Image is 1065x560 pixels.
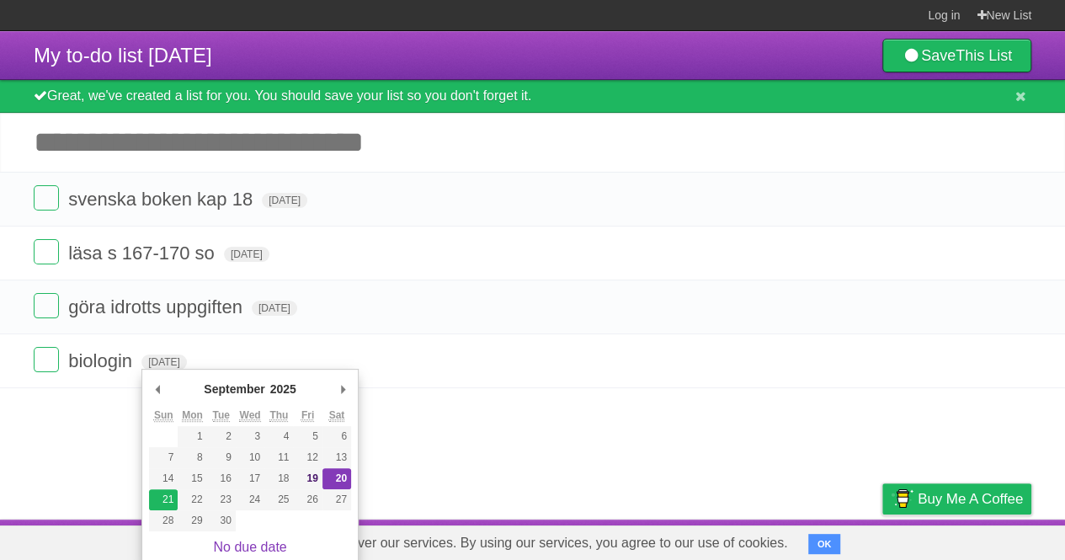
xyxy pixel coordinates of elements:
[334,376,351,402] button: Next Month
[322,447,351,468] button: 13
[178,426,206,447] button: 1
[68,350,136,371] span: biologin
[149,468,178,489] button: 14
[322,426,351,447] button: 6
[293,426,322,447] button: 5
[236,468,264,489] button: 17
[34,185,59,211] label: Done
[293,468,322,489] button: 19
[808,534,841,554] button: OK
[182,409,203,422] abbr: Monday
[925,524,1031,556] a: Suggest a feature
[658,524,694,556] a: About
[213,409,230,422] abbr: Tuesday
[154,409,173,422] abbr: Sunday
[207,510,236,531] button: 30
[149,376,166,402] button: Previous Month
[882,39,1031,72] a: SaveThis List
[293,447,322,468] button: 12
[141,355,187,370] span: [DATE]
[178,447,206,468] button: 8
[178,489,206,510] button: 22
[34,239,59,264] label: Done
[803,524,840,556] a: Terms
[207,426,236,447] button: 2
[860,524,904,556] a: Privacy
[221,526,805,560] span: Cookies help us deliver our services. By using our services, you agree to our use of cookies.
[956,47,1012,64] b: This List
[252,301,297,316] span: [DATE]
[714,524,782,556] a: Developers
[264,447,293,468] button: 11
[149,510,178,531] button: 28
[268,376,299,402] div: 2025
[301,409,314,422] abbr: Friday
[264,489,293,510] button: 25
[236,447,264,468] button: 10
[322,489,351,510] button: 27
[329,409,345,422] abbr: Saturday
[213,540,286,554] a: No due date
[236,489,264,510] button: 24
[201,376,267,402] div: September
[269,409,288,422] abbr: Thursday
[149,489,178,510] button: 21
[882,483,1031,515] a: Buy me a coffee
[68,243,219,264] span: läsa s 167-170 so
[207,447,236,468] button: 9
[322,468,351,489] button: 20
[34,347,59,372] label: Done
[207,468,236,489] button: 16
[236,426,264,447] button: 3
[68,189,257,210] span: svenska boken kap 18
[891,484,913,513] img: Buy me a coffee
[207,489,236,510] button: 23
[918,484,1023,514] span: Buy me a coffee
[264,426,293,447] button: 4
[293,489,322,510] button: 26
[34,44,212,67] span: My to-do list [DATE]
[178,468,206,489] button: 15
[34,293,59,318] label: Done
[224,247,269,262] span: [DATE]
[68,296,247,317] span: göra idrotts uppgiften
[178,510,206,531] button: 29
[264,468,293,489] button: 18
[149,447,178,468] button: 7
[239,409,260,422] abbr: Wednesday
[262,193,307,208] span: [DATE]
